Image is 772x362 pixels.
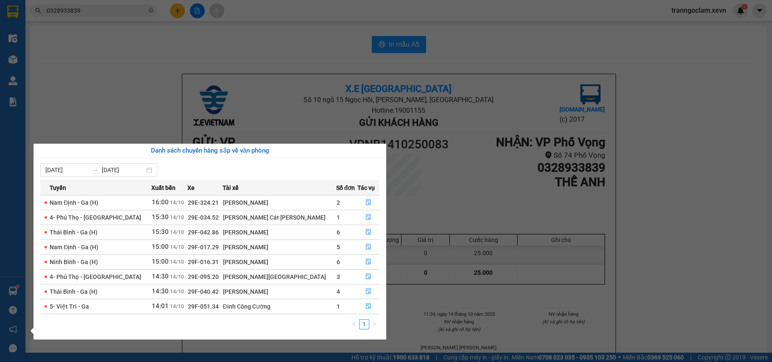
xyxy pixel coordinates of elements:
button: file-done [358,211,379,224]
div: [PERSON_NAME] [223,257,336,267]
span: file-done [365,273,371,280]
span: file-done [365,303,371,310]
span: Xe [187,183,195,192]
div: [PERSON_NAME] [223,198,336,207]
span: 15:00 [152,258,169,265]
span: 14/10 [170,259,184,265]
span: Số đơn [336,183,355,192]
span: Thái Bình - Ga (H) [50,229,98,236]
div: [PERSON_NAME] [223,287,336,296]
span: 29E-034.52 [188,214,219,221]
a: 1 [360,320,369,329]
button: left [349,319,359,329]
span: to [92,167,98,173]
span: 14/10 [170,244,184,250]
div: [PERSON_NAME][GEOGRAPHIC_DATA] [223,272,336,281]
span: right [372,321,377,326]
span: 6 [337,259,340,265]
span: file-done [365,199,371,206]
li: Previous Page [349,319,359,329]
span: 29F-051.34 [188,303,219,310]
span: file-done [365,244,371,251]
span: 14:30 [152,287,169,295]
span: 14/10 [170,289,184,295]
button: file-done [358,285,379,298]
button: file-done [358,270,379,284]
span: Thái Bình - Ga (H) [50,288,98,295]
button: file-done [358,196,379,209]
span: file-done [365,214,371,221]
span: 5- Việt Trì - Ga [50,303,89,310]
span: Nam Định - Ga (H) [50,199,98,206]
span: 29F-042.86 [188,229,219,236]
span: 29F-016.31 [188,259,219,265]
span: Tuyến [50,183,66,192]
li: Next Page [369,319,379,329]
span: 14/10 [170,200,184,206]
span: 2 [337,199,340,206]
span: 4- Phú Thọ - [GEOGRAPHIC_DATA] [50,273,141,280]
span: 1 [337,214,340,221]
span: 29E-095.20 [188,273,219,280]
input: Từ ngày [45,165,88,175]
button: file-done [358,240,379,254]
span: 14:30 [152,273,169,280]
div: [PERSON_NAME] Cát [PERSON_NAME] [223,213,336,222]
span: 29F-040.42 [188,288,219,295]
button: right [369,319,379,329]
div: [PERSON_NAME] [223,228,336,237]
span: 15:30 [152,228,169,236]
span: swap-right [92,167,98,173]
span: 4 [337,288,340,295]
div: Đinh Công Cường [223,302,336,311]
span: 14/10 [170,274,184,280]
span: Ninh Bình - Ga (H) [50,259,98,265]
div: [PERSON_NAME] [223,242,336,252]
span: 3 [337,273,340,280]
span: 14/10 [170,229,184,235]
button: file-done [358,226,379,239]
span: 16:00 [152,198,169,206]
span: 29E-324.21 [188,199,219,206]
span: Xuất bến [151,183,176,192]
input: Đến ngày [102,165,145,175]
span: 15:30 [152,213,169,221]
li: 1 [359,319,369,329]
span: left [351,321,357,326]
button: file-done [358,255,379,269]
span: 15:00 [152,243,169,251]
span: 5 [337,244,340,251]
span: 14/10 [170,304,184,309]
span: Nam Định - Ga (H) [50,244,98,251]
span: file-done [365,259,371,265]
span: 14:01 [152,302,169,310]
span: Tác vụ [357,183,375,192]
button: file-done [358,300,379,313]
div: Danh sách chuyến hàng sắp về văn phòng [40,146,379,156]
span: Tài xế [223,183,239,192]
span: 1 [337,303,340,310]
span: 29F-017.29 [188,244,219,251]
span: 6 [337,229,340,236]
span: file-done [365,288,371,295]
span: 14/10 [170,214,184,220]
span: file-done [365,229,371,236]
span: 4- Phú Thọ - [GEOGRAPHIC_DATA] [50,214,141,221]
